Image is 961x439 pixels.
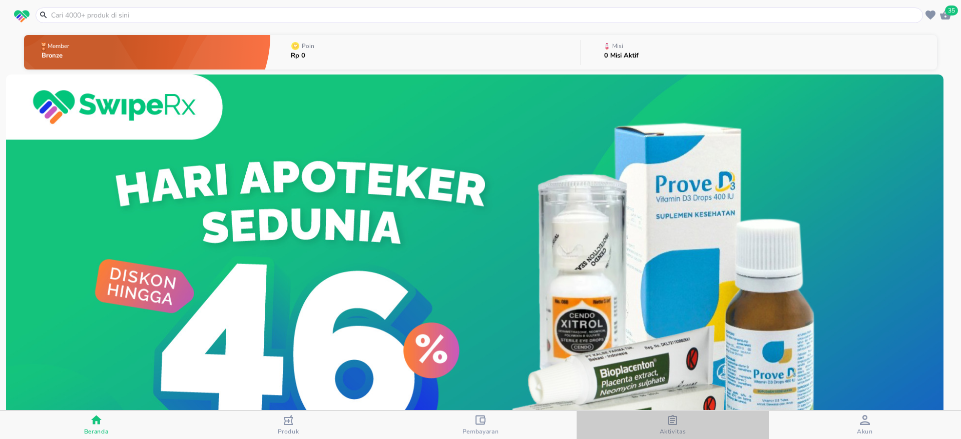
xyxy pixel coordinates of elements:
[84,427,109,435] span: Beranda
[192,411,384,439] button: Produk
[660,427,686,435] span: Aktivitas
[42,52,71,59] p: Bronze
[270,32,581,72] button: PoinRp 0
[938,7,953,22] button: 35
[302,43,314,49] p: Poin
[384,411,577,439] button: Pembayaran
[50,10,920,20] input: Cari 4000+ produk di sini
[612,43,623,49] p: Misi
[14,10,30,23] img: logo_swiperx_s.bd005f3b.svg
[278,427,299,435] span: Produk
[581,32,937,72] button: Misi0 Misi Aktif
[462,427,499,435] span: Pembayaran
[48,43,69,49] p: Member
[291,52,316,59] p: Rp 0
[945,5,958,15] span: 35
[604,52,639,59] p: 0 Misi Aktif
[577,411,769,439] button: Aktivitas
[857,427,873,435] span: Akun
[24,32,270,72] button: MemberBronze
[769,411,961,439] button: Akun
